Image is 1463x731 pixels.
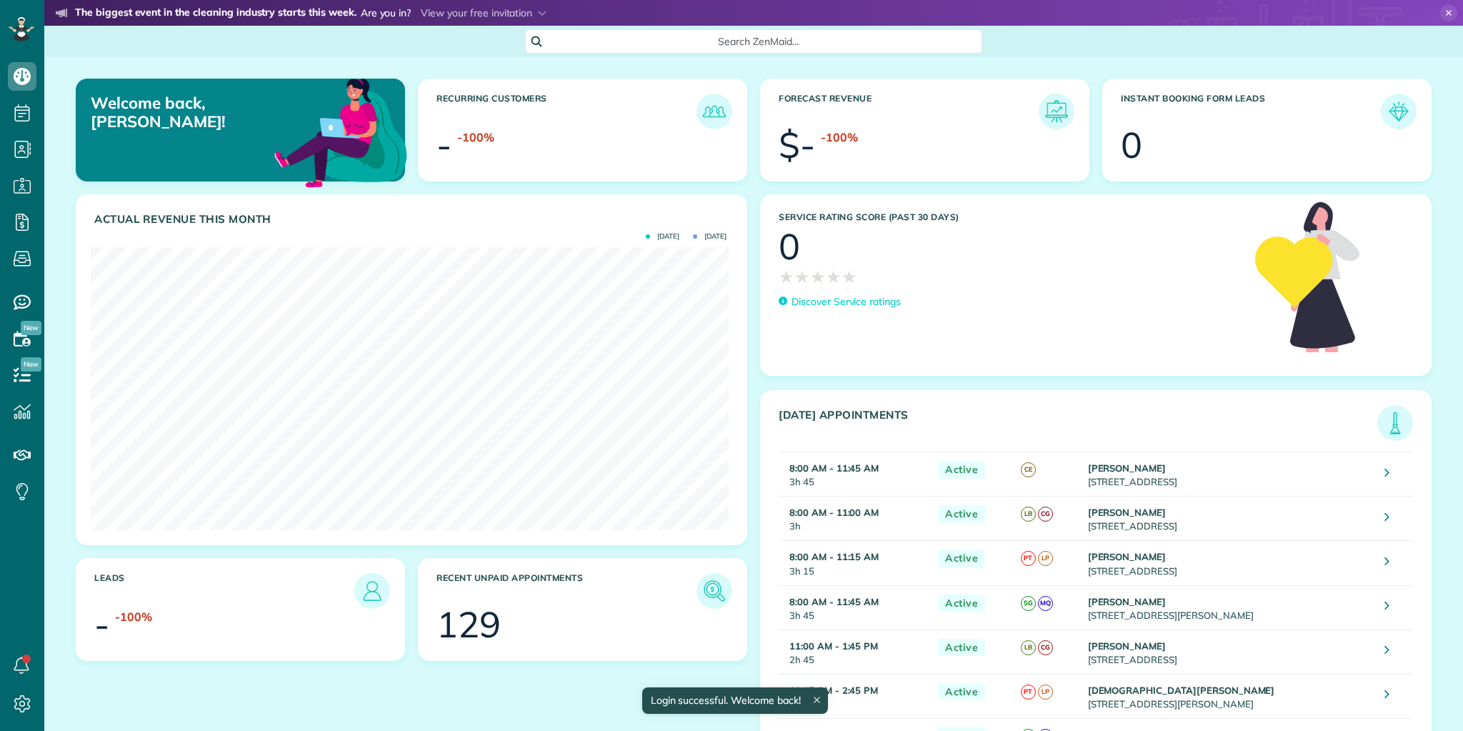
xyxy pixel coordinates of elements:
strong: 8:00 AM - 11:00 AM [789,507,879,518]
td: 3h [779,497,931,541]
td: [STREET_ADDRESS] [1084,497,1374,541]
td: [STREET_ADDRESS] [1084,541,1374,585]
span: [DATE] [693,233,726,240]
img: icon_todays_appointments-901f7ab196bb0bea1936b74009e4eb5ffbc2d2711fa7634e0d609ed5ef32b18b.png [1381,409,1409,437]
td: 3h 30 [779,674,931,718]
img: icon_form_leads-04211a6a04a5b2264e4ee56bc0799ec3eb69b7e499cbb523a139df1d13a81ae0.png [1384,97,1413,126]
img: dashboard_welcome-42a62b7d889689a78055ac9021e634bf52bae3f8056760290aed330b23ab8690.png [271,62,410,201]
strong: [PERSON_NAME] [1088,596,1167,607]
span: ★ [779,264,794,289]
strong: 11:15 AM - 2:45 PM [789,685,878,696]
span: LP [1038,685,1053,700]
p: Discover Service ratings [792,294,901,309]
div: -100% [457,129,494,146]
span: CE [1021,462,1036,477]
span: New [21,321,41,335]
img: icon_forecast_revenue-8c13a41c7ed35a8dcfafea3cbb826a0462acb37728057bba2d056411b612bbbe.png [1042,97,1071,126]
span: Active [938,505,985,523]
strong: [PERSON_NAME] [1088,507,1167,518]
span: Active [938,550,985,567]
h3: Recurring Customers [436,94,696,129]
img: icon_unpaid_appointments-47b8ce3997adf2238b356f14209ab4cced10bd1f174958f3ca8f1d0dd7fffeee.png [700,577,729,605]
img: icon_recurring_customers-cf858462ba22bcd05b5a5880d41d6543d210077de5bb9ebc9590e49fd87d84ed.png [700,97,729,126]
h3: Recent unpaid appointments [436,573,696,609]
span: LB [1021,507,1036,522]
td: [STREET_ADDRESS] [1084,452,1374,497]
span: ★ [810,264,826,289]
h3: Instant Booking Form Leads [1121,94,1381,129]
span: Active [938,683,985,701]
span: ★ [794,264,810,289]
span: ★ [842,264,857,289]
td: [STREET_ADDRESS] [1084,630,1374,674]
td: 3h 15 [779,541,931,585]
h3: Service Rating score (past 30 days) [779,212,1241,222]
p: Welcome back, [PERSON_NAME]! [91,94,300,131]
td: 3h 45 [779,585,931,630]
div: - [436,127,451,163]
td: 3h 45 [779,452,931,497]
strong: [PERSON_NAME] [1088,462,1167,474]
span: New [21,357,41,372]
span: CG [1038,640,1053,655]
strong: 11:00 AM - 1:45 PM [789,640,878,652]
div: 0 [1121,127,1142,163]
strong: [PERSON_NAME] [1088,640,1167,652]
span: Active [938,595,985,612]
strong: 8:00 AM - 11:15 AM [789,551,879,562]
div: -100% [115,609,152,625]
div: -100% [821,129,858,146]
span: CG [1038,507,1053,522]
h3: Leads [94,573,354,609]
strong: The biggest event in the cleaning industry starts this week. [75,6,356,21]
span: Active [938,639,985,657]
strong: [PERSON_NAME] [1088,551,1167,562]
li: The world’s leading virtual event for cleaning business owners. [56,24,628,43]
div: Login successful. Welcome back! [641,687,827,714]
h3: Forecast Revenue [779,94,1039,129]
span: LP [1038,551,1053,566]
span: LB [1021,640,1036,655]
h3: [DATE] Appointments [779,409,1377,441]
div: - [94,607,109,642]
div: 129 [436,607,501,642]
h3: Actual Revenue this month [94,213,732,226]
span: MQ [1038,596,1053,611]
td: [STREET_ADDRESS][PERSON_NAME] [1084,674,1374,718]
span: SG [1021,596,1036,611]
img: icon_leads-1bed01f49abd5b7fead27621c3d59655bb73ed531f8eeb49469d10e621d6b896.png [358,577,386,605]
span: [DATE] [646,233,679,240]
span: ★ [826,264,842,289]
span: PT [1021,685,1036,700]
div: 0 [779,229,800,264]
strong: 8:00 AM - 11:45 AM [789,596,879,607]
a: Discover Service ratings [779,294,901,309]
strong: 8:00 AM - 11:45 AM [789,462,879,474]
div: $- [779,127,815,163]
span: Are you in? [361,6,411,21]
td: 2h 45 [779,630,931,674]
span: PT [1021,551,1036,566]
span: Active [938,461,985,479]
strong: [DEMOGRAPHIC_DATA][PERSON_NAME] [1088,685,1275,696]
td: [STREET_ADDRESS][PERSON_NAME] [1084,585,1374,630]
